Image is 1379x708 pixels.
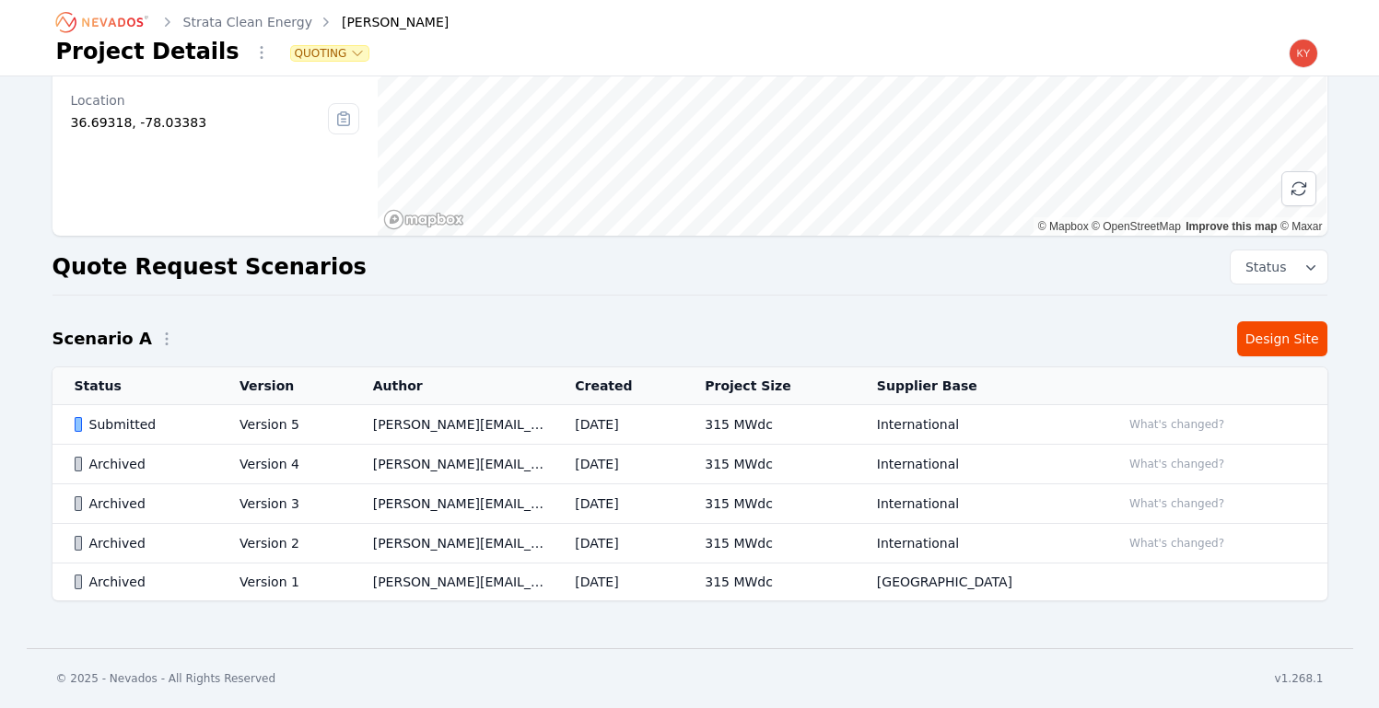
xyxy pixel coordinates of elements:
td: Version 3 [217,484,351,524]
div: © 2025 - Nevados - All Rights Reserved [56,671,276,686]
nav: Breadcrumb [56,7,450,37]
div: Archived [75,573,209,591]
td: [GEOGRAPHIC_DATA] [855,563,1099,601]
td: International [855,484,1099,524]
button: What's changed? [1121,493,1233,514]
a: Strata Clean Energy [183,13,312,31]
th: Supplier Base [855,367,1099,405]
td: [PERSON_NAME][EMAIL_ADDRESS][DOMAIN_NAME] [351,563,554,601]
button: What's changed? [1121,414,1233,435]
td: [DATE] [553,563,683,601]
button: Status [1231,250,1327,284]
tr: ArchivedVersion 1[PERSON_NAME][EMAIL_ADDRESS][DOMAIN_NAME][DATE]315 MWdc[GEOGRAPHIC_DATA] [53,563,1327,601]
a: Mapbox homepage [383,209,464,230]
td: Version 1 [217,563,351,601]
a: Design Site [1237,321,1327,356]
td: International [855,524,1099,563]
td: [PERSON_NAME][EMAIL_ADDRESS][PERSON_NAME][DOMAIN_NAME] [351,405,554,445]
th: Project Size [683,367,855,405]
div: Archived [75,534,209,552]
th: Created [553,367,683,405]
td: 315 MWdc [683,524,855,563]
td: [DATE] [553,445,683,484]
th: Status [53,367,218,405]
td: International [855,405,1099,445]
td: 315 MWdc [683,445,855,484]
div: Submitted [75,415,209,434]
span: Status [1238,258,1287,276]
tr: ArchivedVersion 2[PERSON_NAME][EMAIL_ADDRESS][DOMAIN_NAME][DATE]315 MWdcInternationalWhat's changed? [53,524,1327,563]
a: OpenStreetMap [1092,220,1181,233]
div: Location [71,91,329,110]
button: What's changed? [1121,454,1233,474]
tr: SubmittedVersion 5[PERSON_NAME][EMAIL_ADDRESS][PERSON_NAME][DOMAIN_NAME][DATE]315 MWdcInternation... [53,405,1327,445]
td: [DATE] [553,484,683,524]
td: 315 MWdc [683,563,855,601]
td: [DATE] [553,405,683,445]
a: Maxar [1280,220,1323,233]
td: [DATE] [553,524,683,563]
td: [PERSON_NAME][EMAIL_ADDRESS][DOMAIN_NAME] [351,524,554,563]
td: [PERSON_NAME][EMAIL_ADDRESS][PERSON_NAME][DOMAIN_NAME] [351,445,554,484]
tr: ArchivedVersion 4[PERSON_NAME][EMAIL_ADDRESS][PERSON_NAME][DOMAIN_NAME][DATE]315 MWdcInternationa... [53,445,1327,484]
th: Version [217,367,351,405]
button: Quoting [291,46,369,61]
h1: Project Details [56,37,240,66]
h2: Scenario A [53,326,152,352]
div: v1.268.1 [1275,671,1324,686]
div: Archived [75,455,209,473]
button: What's changed? [1121,533,1233,553]
tr: ArchivedVersion 3[PERSON_NAME][EMAIL_ADDRESS][PERSON_NAME][DOMAIN_NAME][DATE]315 MWdcInternationa... [53,484,1327,524]
td: International [855,445,1099,484]
td: Version 2 [217,524,351,563]
th: Author [351,367,554,405]
div: 36.69318, -78.03383 [71,113,329,132]
img: kyle.macdougall@nevados.solar [1289,39,1318,68]
td: 315 MWdc [683,484,855,524]
a: Improve this map [1186,220,1277,233]
h2: Quote Request Scenarios [53,252,367,282]
td: Version 5 [217,405,351,445]
div: Archived [75,494,209,513]
a: Mapbox [1038,220,1089,233]
td: Version 4 [217,445,351,484]
td: [PERSON_NAME][EMAIL_ADDRESS][PERSON_NAME][DOMAIN_NAME] [351,484,554,524]
div: [PERSON_NAME] [316,13,449,31]
td: 315 MWdc [683,405,855,445]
